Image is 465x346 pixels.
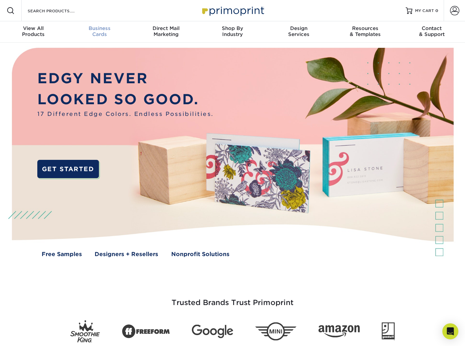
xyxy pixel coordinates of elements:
div: Cards [66,25,133,37]
a: BusinessCards [66,21,133,43]
img: Primoprint [199,3,266,18]
h3: Trusted Brands Trust Primoprint [38,282,427,315]
img: Amazon [318,325,360,338]
span: Resources [332,25,398,31]
div: Industry [199,25,265,37]
div: & Templates [332,25,398,37]
span: 0 [435,8,438,13]
a: Direct MailMarketing [133,21,199,43]
span: Shop By [199,25,265,31]
a: Contact& Support [399,21,465,43]
input: SEARCH PRODUCTS..... [27,7,92,15]
a: Free Samples [42,250,82,258]
p: LOOKED SO GOOD. [37,89,214,110]
span: Contact [399,25,465,31]
span: Direct Mail [133,25,199,31]
a: DesignServices [266,21,332,43]
img: Freeform [122,321,170,342]
div: Marketing [133,25,199,37]
img: Goodwill [382,322,395,340]
div: Open Intercom Messenger [442,323,458,339]
img: Mini [255,322,296,341]
div: Services [266,25,332,37]
a: Shop ByIndustry [199,21,265,43]
a: GET STARTED [37,160,99,178]
img: Smoothie King [70,320,100,343]
div: & Support [399,25,465,37]
span: Business [66,25,133,31]
p: EDGY NEVER [37,68,214,89]
span: MY CART [415,8,434,14]
span: 17 Different Edge Colors. Endless Possibilities. [37,110,214,118]
img: Google [192,325,233,338]
a: Resources& Templates [332,21,398,43]
a: Nonprofit Solutions [171,250,230,258]
a: Designers + Resellers [95,250,158,258]
span: Design [266,25,332,31]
